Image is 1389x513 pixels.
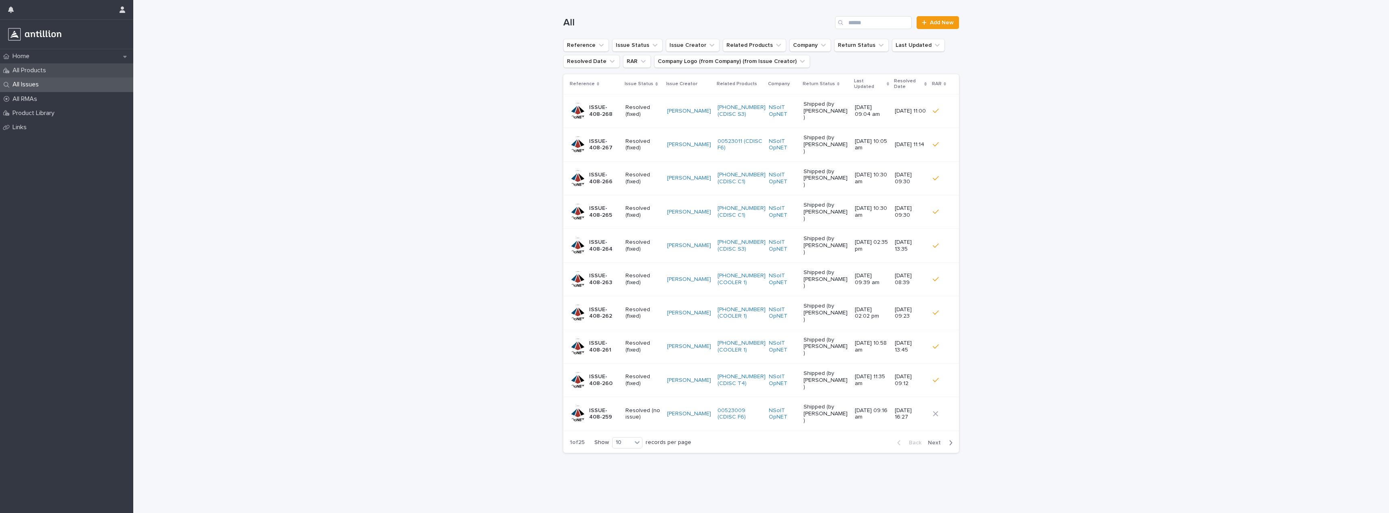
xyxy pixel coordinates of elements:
[563,195,959,228] tr: ISSUE-408-265Resolved (fixed)[PERSON_NAME] [PHONE_NUMBER] (CDISC C1) NSoIT OpNET Shipped (by [PER...
[892,39,945,52] button: Last Updated
[855,172,888,185] p: [DATE] 10:30 am
[654,55,810,68] button: Company Logo (from Company) (from Issue Creator)
[789,39,831,52] button: Company
[666,80,697,88] p: Issue Creator
[9,52,36,60] p: Home
[9,109,61,117] p: Product Library
[928,440,946,446] span: Next
[718,306,766,320] a: [PHONE_NUMBER] (COOLER 1)
[589,205,619,219] p: ISSUE-408-265
[589,306,619,320] p: ISSUE-408-262
[563,55,620,68] button: Resolved Date
[563,330,959,363] tr: ISSUE-408-261Resolved (fixed)[PERSON_NAME] [PHONE_NUMBER] (COOLER 1) NSoIT OpNET Shipped (by [PER...
[769,205,797,219] a: NSoIT OpNET
[589,138,619,152] p: ISSUE-408-267
[589,104,619,118] p: ISSUE-408-268
[804,370,848,390] p: Shipped (by [PERSON_NAME])
[895,239,926,253] p: [DATE] 13:35
[625,138,660,152] p: Resolved (fixed)
[625,104,660,118] p: Resolved (fixed)
[667,108,711,115] a: [PERSON_NAME]
[623,55,651,68] button: RAR
[667,209,711,216] a: [PERSON_NAME]
[769,407,797,421] a: NSoIT OpNET
[917,16,959,29] a: Add New
[723,39,786,52] button: Related Products
[895,272,926,286] p: [DATE] 08:39
[932,80,942,88] p: RAR
[667,343,711,350] a: [PERSON_NAME]
[769,272,797,286] a: NSoIT OpNET
[804,235,848,255] p: Shipped (by [PERSON_NAME])
[625,239,660,253] p: Resolved (fixed)
[925,439,959,446] button: Next
[6,26,63,42] img: r3a3Z93SSpeN6cOOTyqw
[769,373,797,387] a: NSoIT OpNET
[895,108,926,115] p: [DATE] 11:00
[625,272,660,286] p: Resolved (fixed)
[625,80,653,88] p: Issue Status
[895,205,926,219] p: [DATE] 09:30
[612,39,663,52] button: Issue Status
[589,272,619,286] p: ISSUE-408-263
[930,20,954,25] span: Add New
[835,16,912,29] input: Search
[646,439,691,446] p: records per page
[855,373,888,387] p: [DATE] 11:35 am
[804,202,848,222] p: Shipped (by [PERSON_NAME])
[804,269,848,289] p: Shipped (by [PERSON_NAME])
[855,138,888,152] p: [DATE] 10:05 am
[895,340,926,354] p: [DATE] 13:45
[625,205,660,219] p: Resolved (fixed)
[891,439,925,446] button: Back
[804,168,848,188] p: Shipped (by [PERSON_NAME])
[855,272,888,286] p: [DATE] 09:39 am
[718,104,766,118] a: [PHONE_NUMBER] (CDISC S3)
[718,239,766,253] a: [PHONE_NUMBER] (CDISC S3)
[625,306,660,320] p: Resolved (fixed)
[625,407,660,421] p: Resolved (no issue)
[563,262,959,296] tr: ISSUE-408-263Resolved (fixed)[PERSON_NAME] [PHONE_NUMBER] (COOLER 1) NSoIT OpNET Shipped (by [PER...
[563,229,959,262] tr: ISSUE-408-264Resolved (fixed)[PERSON_NAME] [PHONE_NUMBER] (CDISC S3) NSoIT OpNET Shipped (by [PER...
[9,67,52,74] p: All Products
[625,373,660,387] p: Resolved (fixed)
[667,175,711,182] a: [PERSON_NAME]
[563,94,959,128] tr: ISSUE-408-268Resolved (fixed)[PERSON_NAME] [PHONE_NUMBER] (CDISC S3) NSoIT OpNET Shipped (by [PER...
[895,373,926,387] p: [DATE] 09:12
[855,205,888,219] p: [DATE] 10:30 am
[834,39,889,52] button: Return Status
[855,306,888,320] p: [DATE] 02:02 pm
[667,276,711,283] a: [PERSON_NAME]
[855,340,888,354] p: [DATE] 10:58 am
[667,141,711,148] a: [PERSON_NAME]
[718,407,762,421] a: 00523009 (CDISC F6)
[895,141,926,148] p: [DATE] 11:14
[718,272,766,286] a: [PHONE_NUMBER] (COOLER 1)
[769,306,797,320] a: NSoIT OpNET
[855,407,888,421] p: [DATE] 09:16 am
[589,407,619,421] p: ISSUE-408-259
[768,80,790,88] p: Company
[9,124,33,131] p: Links
[589,239,619,253] p: ISSUE-408-264
[718,340,766,354] a: [PHONE_NUMBER] (COOLER 1)
[613,438,632,447] div: 10
[666,39,720,52] button: Issue Creator
[667,410,711,417] a: [PERSON_NAME]
[804,337,848,357] p: Shipped (by [PERSON_NAME])
[717,80,757,88] p: Related Products
[769,172,797,185] a: NSoIT OpNET
[718,205,766,219] a: [PHONE_NUMBER] (CDISC C1)
[625,172,660,185] p: Resolved (fixed)
[570,80,595,88] p: Reference
[854,77,885,92] p: Last Updated
[804,404,848,424] p: Shipped (by [PERSON_NAME])
[9,81,45,88] p: All Issues
[718,373,766,387] a: [PHONE_NUMBER] (CDISC T4)
[718,172,766,185] a: [PHONE_NUMBER] (CDISC C1)
[9,95,44,103] p: All RMAs
[667,310,711,316] a: [PERSON_NAME]
[563,128,959,161] tr: ISSUE-408-267Resolved (fixed)[PERSON_NAME] 00523011 (CDISC F6) NSoIT OpNET Shipped (by [PERSON_NA...
[594,439,609,446] p: Show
